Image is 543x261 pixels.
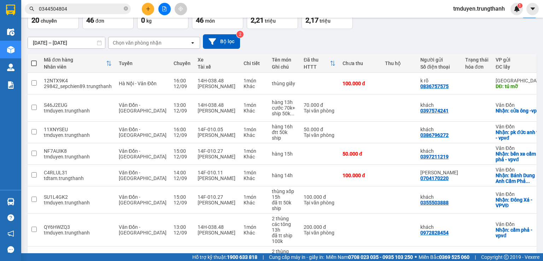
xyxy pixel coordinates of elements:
span: 2,17 [305,16,319,24]
div: Tại văn phòng [304,230,335,236]
div: khách [420,194,458,200]
span: Hỗ trợ kỹ thuật: [192,253,257,261]
div: đã tt 50k ship [272,200,297,211]
span: Miền Nam [326,253,413,261]
button: Bộ lọc [203,34,240,49]
span: chuyến [41,18,57,24]
div: Khác [244,200,265,205]
button: plus [142,3,154,15]
img: logo-vxr [6,5,15,15]
div: 0972828454 [420,230,449,236]
span: 0 [141,16,145,24]
div: 12/09 [174,175,191,181]
span: 46 [196,16,204,24]
div: 2 thùng các tông 13h [272,216,297,233]
div: 1 món [244,170,265,175]
div: 16:00 [174,127,191,132]
div: C4RLUL31 [44,170,112,175]
div: Thu hộ [385,60,413,66]
span: file-add [162,6,167,11]
div: Khác [244,132,265,138]
div: Chuyến [174,60,191,66]
div: tmduyen.trungthanh [44,154,112,159]
div: Đã thu [304,57,330,63]
div: SU1L4GK2 [44,194,112,200]
div: đã tt ship 100k [272,233,297,244]
sup: 1 [518,3,522,8]
span: close-circle [124,6,128,11]
div: 1 món [244,148,265,154]
div: 0704170220 [420,175,449,181]
span: search [29,6,34,11]
div: hàng 15h [272,151,297,157]
div: Khác [244,83,265,89]
div: 0355503888 [420,200,449,205]
div: Khác [244,154,265,159]
strong: 1900 633 818 [227,254,257,260]
div: khách [420,224,458,230]
div: 0836757575 [420,83,449,89]
span: ... [526,178,530,184]
div: HTTT [304,64,330,70]
div: 14:00 [174,170,191,175]
span: 1 [519,3,521,8]
div: 14F-010.11 [198,170,237,175]
span: | [475,253,476,261]
img: warehouse-icon [7,64,14,71]
span: close-circle [124,6,128,12]
div: 14F-010.27 [198,194,237,200]
div: tmduyen.trungthanh [44,108,112,114]
span: aim [178,6,183,11]
div: 29842_sepchien89.trungthanh [44,83,112,89]
div: 1 món [244,102,265,108]
div: 200.000 đ [304,224,335,230]
input: Tìm tên, số ĐT hoặc mã đơn [39,5,122,13]
div: 12/09 [174,154,191,159]
div: ĐC lấy [496,64,538,70]
div: Tài xế [198,64,237,70]
div: [PERSON_NAME] [198,230,237,236]
strong: 0369 525 060 [439,254,469,260]
div: Số điện thoại [420,64,458,70]
div: Tên món [272,57,297,63]
span: món [205,18,215,24]
span: kg [146,18,152,24]
button: aim [175,3,187,15]
img: warehouse-icon [7,198,14,205]
div: 0397211219 [420,154,449,159]
span: triệu [320,18,331,24]
div: Tuyến [119,60,167,66]
div: 13:00 [174,102,191,108]
span: triệu [265,18,276,24]
img: icon-new-feature [514,6,520,12]
div: [PERSON_NAME] [198,132,237,138]
div: 1 món [244,224,265,230]
div: Chưa thu [343,60,378,66]
div: Chi tiết [244,60,265,66]
div: khách [420,148,458,154]
div: [PERSON_NAME] [198,108,237,114]
div: Trạng thái [465,57,489,63]
span: tmduyen.trungthanh [448,4,510,13]
span: 2,21 [251,16,264,24]
span: đơn [95,18,104,24]
div: 12/09 [174,200,191,205]
div: Khác [244,230,265,236]
span: copyright [504,255,509,260]
button: file-add [158,3,171,15]
div: Xe [198,57,237,63]
div: 1 món [244,127,265,132]
span: ... [290,111,294,116]
div: khách [420,102,458,108]
span: caret-down [530,6,536,12]
div: Tại văn phòng [304,132,335,138]
div: Tại văn phòng [304,108,335,114]
svg: open [190,40,195,46]
img: warehouse-icon [7,28,14,36]
div: 12/09 [174,132,191,138]
div: tmduyen.trungthanh [44,230,112,236]
div: [PERSON_NAME] [198,83,237,89]
div: thùng xốp 15h [272,188,297,200]
div: 12/09 [174,83,191,89]
div: 14F-010.05 [198,127,237,132]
